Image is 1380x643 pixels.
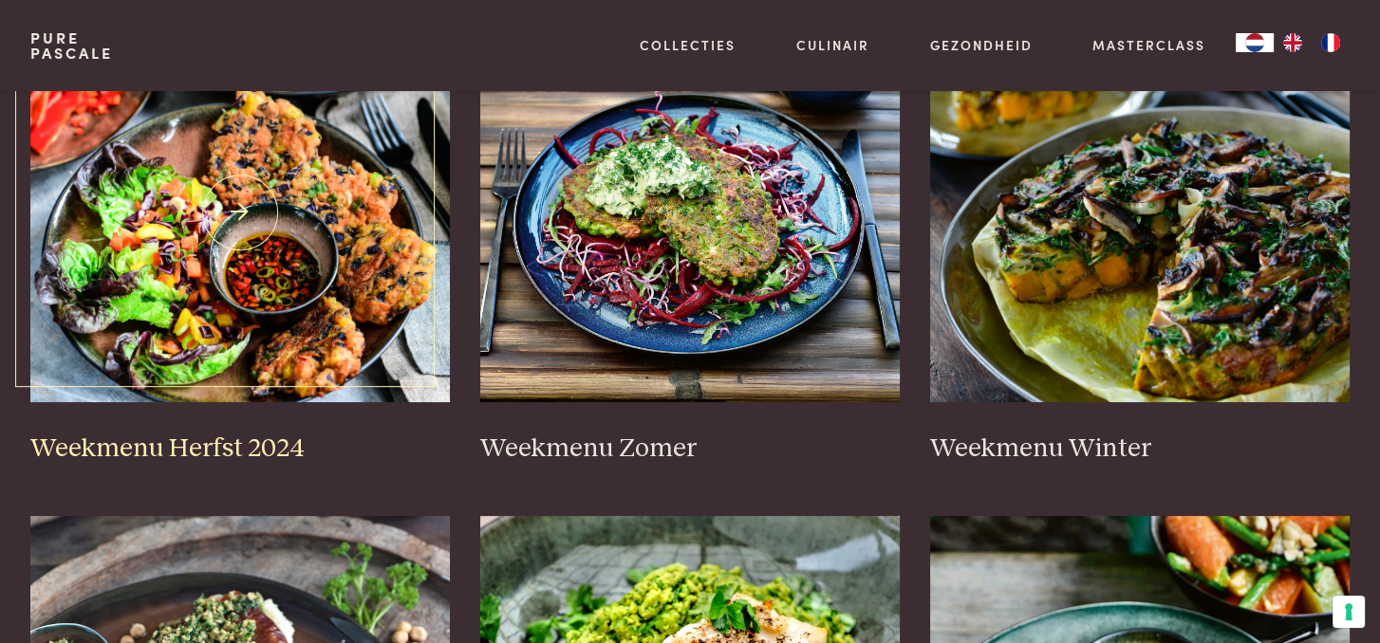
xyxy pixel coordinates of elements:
[1236,33,1274,52] div: Language
[640,35,736,55] a: Collecties
[1236,33,1274,52] a: NL
[1092,35,1205,55] a: Masterclass
[30,23,450,402] img: Weekmenu Herfst 2024
[796,35,869,55] a: Culinair
[930,432,1350,466] h3: Weekmenu Winter
[480,432,900,466] h3: Weekmenu Zomer
[930,35,1033,55] a: Gezondheid
[930,23,1350,465] a: Weekmenu Winter Weekmenu Winter
[480,23,900,465] a: Weekmenu Zomer Weekmenu Zomer
[1312,33,1350,52] a: FR
[1274,33,1350,52] ul: Language list
[1236,33,1350,52] aside: Language selected: Nederlands
[480,23,900,402] img: Weekmenu Zomer
[30,432,450,466] h3: Weekmenu Herfst 2024
[1274,33,1312,52] a: EN
[30,23,450,465] a: Weekmenu Herfst 2024 Weekmenu Herfst 2024
[30,30,113,61] a: PurePascale
[930,23,1350,402] img: Weekmenu Winter
[1333,596,1365,628] button: Uw voorkeuren voor toestemming voor trackingtechnologieën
